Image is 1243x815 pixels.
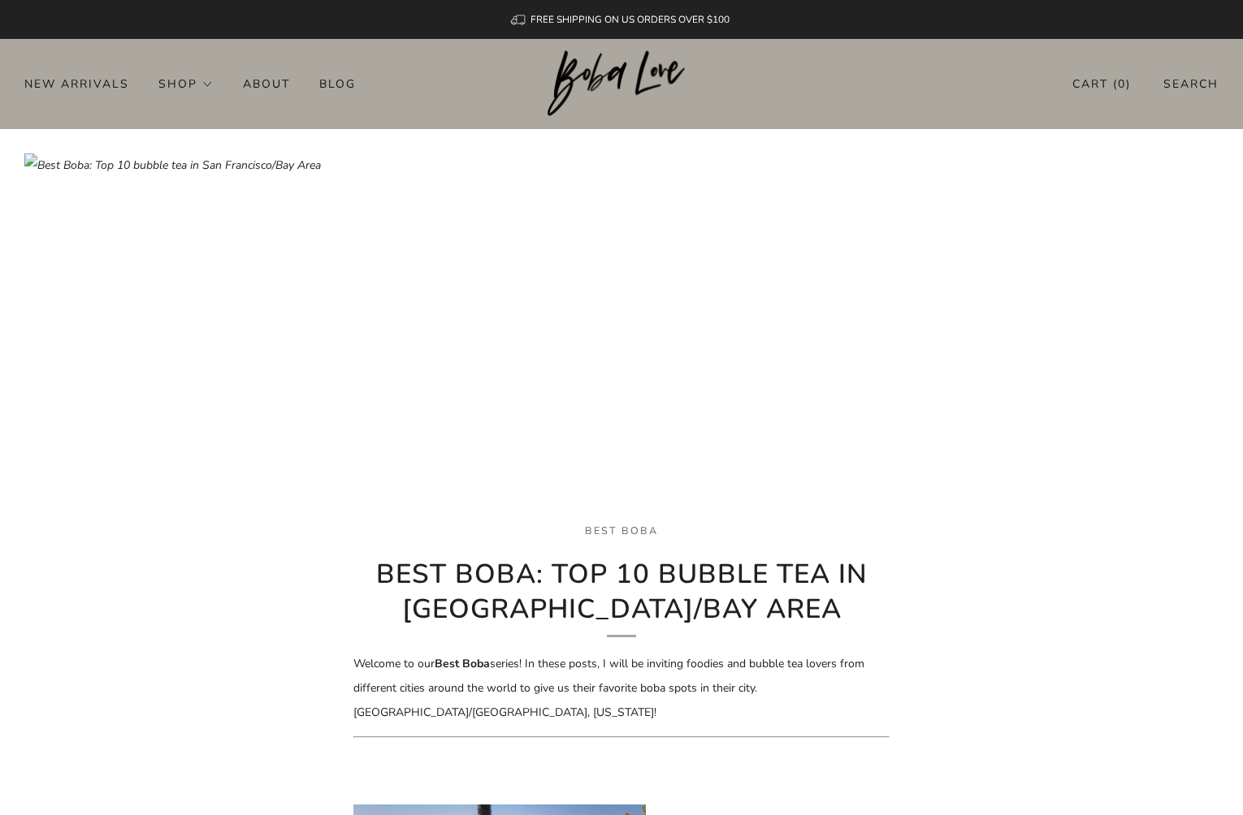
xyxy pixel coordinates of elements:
[24,153,1219,551] img: Best Boba: Top 10 bubble tea in San Francisco/Bay Area
[1163,71,1219,97] a: Search
[1118,76,1126,92] items-count: 0
[353,558,890,637] h1: Best Boba: Top 10 bubble tea in [GEOGRAPHIC_DATA]/Bay Area
[319,71,356,97] a: Blog
[243,71,290,97] a: About
[548,50,696,118] a: Boba Love
[435,656,490,671] strong: Best Boba
[1072,71,1131,97] a: Cart
[585,524,658,537] a: best boba
[353,656,435,671] span: Welcome to our
[353,652,890,725] p: series! In these posts, I will be inviting foodies and bubble tea lovers from different cities ar...
[24,71,129,97] a: New Arrivals
[158,71,214,97] a: Shop
[531,13,730,26] span: FREE SHIPPING ON US ORDERS OVER $100
[548,50,696,117] img: Boba Love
